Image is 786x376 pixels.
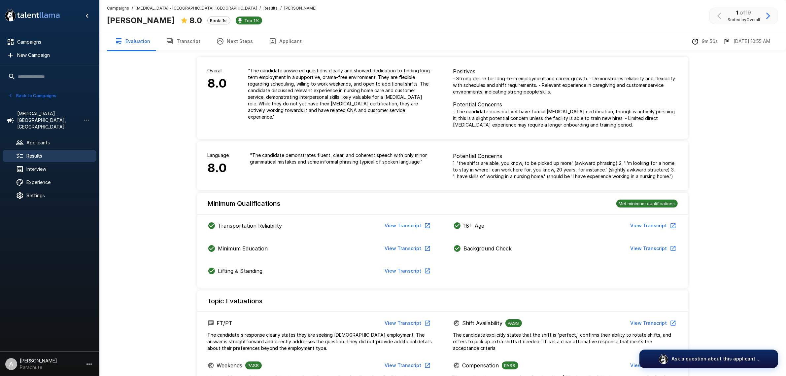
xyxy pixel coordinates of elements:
[740,9,751,16] span: of 19
[453,67,678,75] p: Positives
[382,220,432,232] button: View Transcript
[136,6,257,11] u: [MEDICAL_DATA] - [GEOGRAPHIC_DATA], [GEOGRAPHIC_DATA]
[208,18,230,23] span: Rank: 1st
[616,201,678,206] span: Met minimum qualifications
[453,75,678,95] p: - Strong desire for long-term employment and career growth. - Demonstrates reliability and flexib...
[245,363,262,368] span: PASS
[464,222,485,230] p: 18+ Age
[248,67,432,120] p: " The candidate answered questions clearly and showed dedication to finding long-term employment ...
[628,220,678,232] button: View Transcript
[671,356,759,362] p: Ask a question about this applicant...
[453,108,678,128] p: - The candidate does not yet have formal [MEDICAL_DATA] certification, though is actively pursuin...
[242,18,262,23] span: Top 1%
[259,5,261,12] span: /
[702,38,718,45] p: 9m 56s
[132,5,133,12] span: /
[107,6,129,11] u: Campaigns
[691,37,718,45] div: The time between starting and completing the interview
[505,320,522,326] span: PASS
[218,244,268,252] p: Minimum Education
[453,152,678,160] p: Potential Concerns
[263,6,278,11] u: Results
[462,319,503,327] p: Shift Availability
[208,296,263,306] h6: Topic Evaluations
[250,152,432,165] p: " The candidate demonstrates fluent, clear, and coherent speech with only minor grammatical mista...
[261,32,310,51] button: Applicant
[382,243,432,255] button: View Transcript
[453,100,678,108] p: Potential Concerns
[208,32,261,51] button: Next Steps
[462,361,499,369] p: Compensation
[382,359,432,372] button: View Transcript
[382,265,432,277] button: View Transcript
[628,317,678,329] button: View Transcript
[158,32,208,51] button: Transcript
[628,243,678,255] button: View Transcript
[723,37,770,45] div: The date and time when the interview was completed
[502,363,518,368] span: PASS
[107,32,158,51] button: Evaluation
[453,160,678,180] p: 1. 'the shifts are able, you know, to be picked up more' (awkward phrasing) 2. 'I'm looking for a...
[382,317,432,329] button: View Transcript
[208,159,229,178] h6: 8.0
[658,354,669,364] img: logo_glasses@2x.png
[217,319,233,327] p: FT/PT
[189,16,202,25] b: 8.0
[628,359,678,372] button: View Transcript
[208,67,227,74] p: Overall
[639,350,778,368] button: Ask a question about this applicant...
[217,361,243,369] p: Weekends
[208,152,229,159] p: Language
[280,5,282,12] span: /
[218,222,282,230] p: Transportation Reliability
[728,17,760,23] span: Sorted by Overall
[218,267,263,275] p: Lifting & Standing
[736,9,738,16] b: 1
[107,16,175,25] b: [PERSON_NAME]
[284,5,317,12] span: [PERSON_NAME]
[208,74,227,93] h6: 8.0
[464,244,512,252] p: Background Check
[208,332,432,352] p: The candidate's response clearly states they are seeking [DEMOGRAPHIC_DATA] employment. The answe...
[208,198,281,209] h6: Minimum Qualifications
[453,332,678,352] p: The candidate explicitly states that the shift is 'perfect,' confirms their ability to rotate shi...
[734,38,770,45] p: [DATE] 10:55 AM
